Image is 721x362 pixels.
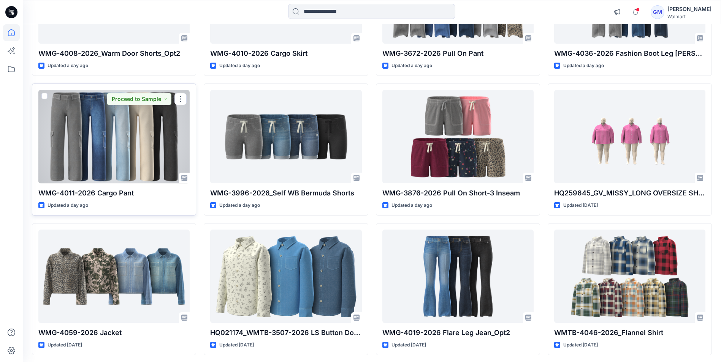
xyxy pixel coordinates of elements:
p: WMG-4019-2026 Flare Leg Jean_Opt2 [382,327,534,338]
a: WMG-4019-2026 Flare Leg Jean_Opt2 [382,230,534,323]
p: Updated [DATE] [391,341,426,349]
p: Updated a day ago [48,62,88,70]
p: WMG-3672-2026 Pull On Pant [382,48,534,59]
p: Updated a day ago [219,201,260,209]
p: WMG-4011-2026 Cargo Pant [38,188,190,198]
a: WMG-3996-2026_Self WB Bermuda Shorts [210,90,361,183]
p: Updated a day ago [48,201,88,209]
p: Updated a day ago [563,62,604,70]
p: WMTB-4046-2026_Flannel Shirt [554,327,705,338]
p: Updated [DATE] [563,341,598,349]
p: WMG-4036-2026 Fashion Boot Leg [PERSON_NAME] [554,48,705,59]
div: [PERSON_NAME] [667,5,711,14]
p: WMG-3876-2026 Pull On Short-3 Inseam [382,188,534,198]
p: Updated [DATE] [48,341,82,349]
p: WMG-4059-2026 Jacket [38,327,190,338]
p: WMG-4010-2026 Cargo Skirt [210,48,361,59]
a: WMTB-4046-2026_Flannel Shirt [554,230,705,323]
a: WMG-4059-2026 Jacket [38,230,190,323]
p: HQ259645_GV_MISSY_LONG OVERSIZE SHACKET [554,188,705,198]
p: HQ021174_WMTB-3507-2026 LS Button Down Denim Shirt [210,327,361,338]
p: Updated [DATE] [563,201,598,209]
p: Updated [DATE] [219,341,254,349]
p: Updated a day ago [391,201,432,209]
p: WMG-3996-2026_Self WB Bermuda Shorts [210,188,361,198]
a: HQ259645_GV_MISSY_LONG OVERSIZE SHACKET [554,90,705,183]
p: Updated a day ago [219,62,260,70]
div: GM [651,5,664,19]
p: Updated a day ago [391,62,432,70]
div: Walmart [667,14,711,19]
a: HQ021174_WMTB-3507-2026 LS Button Down Denim Shirt [210,230,361,323]
a: WMG-3876-2026 Pull On Short-3 Inseam [382,90,534,183]
a: WMG-4011-2026 Cargo Pant [38,90,190,183]
p: WMG-4008-2026_Warm Door Shorts_Opt2 [38,48,190,59]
